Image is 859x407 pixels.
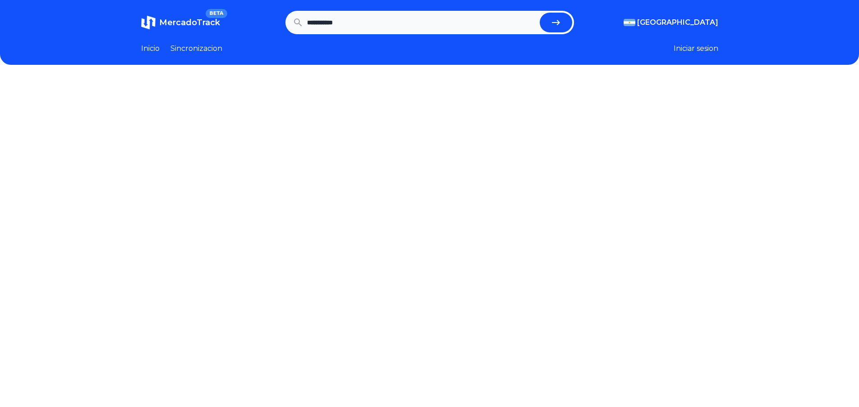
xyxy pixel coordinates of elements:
span: BETA [206,9,227,18]
img: MercadoTrack [141,15,156,30]
span: MercadoTrack [159,18,220,27]
a: Sincronizacion [170,43,222,54]
img: Argentina [624,19,635,26]
a: MercadoTrackBETA [141,15,220,30]
button: [GEOGRAPHIC_DATA] [624,17,718,28]
a: Inicio [141,43,160,54]
button: Iniciar sesion [674,43,718,54]
span: [GEOGRAPHIC_DATA] [637,17,718,28]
